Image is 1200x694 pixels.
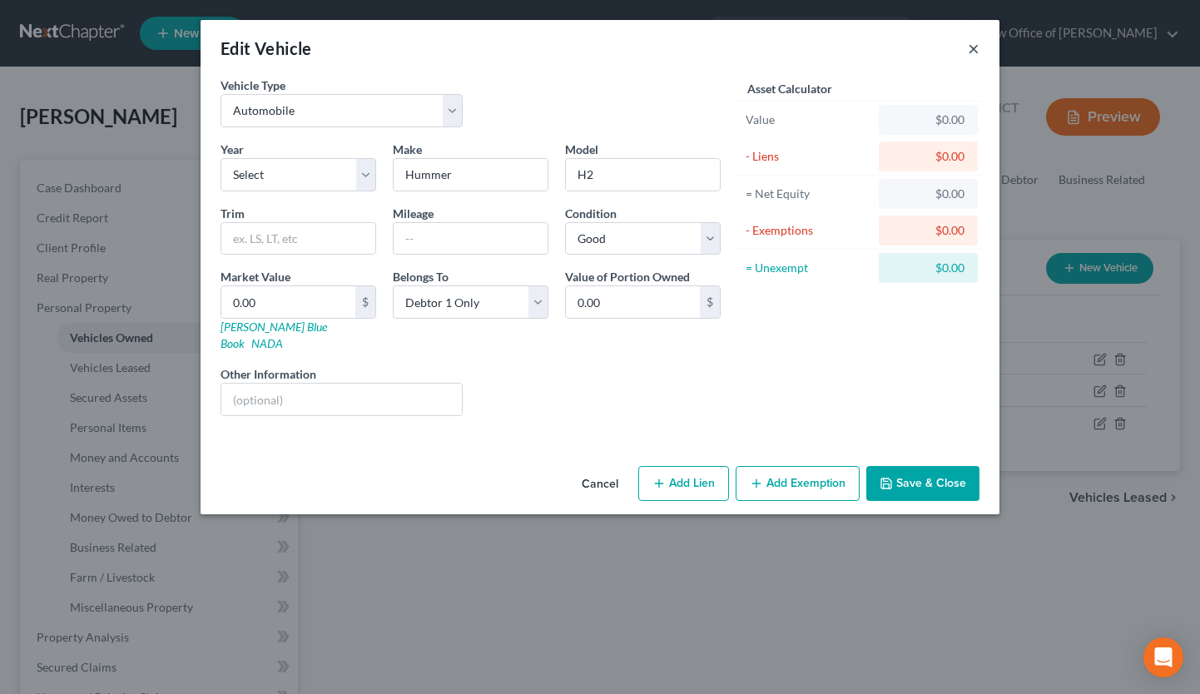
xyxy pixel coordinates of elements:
div: = Net Equity [746,186,871,202]
div: $ [700,286,720,318]
button: Add Exemption [736,466,860,501]
div: Edit Vehicle [221,37,312,60]
label: Vehicle Type [221,77,285,94]
label: Year [221,141,244,158]
label: Mileage [393,205,434,222]
div: $0.00 [892,222,964,239]
input: -- [394,223,548,255]
span: Belongs To [393,270,449,284]
a: NADA [251,336,283,350]
button: × [968,38,979,58]
label: Other Information [221,365,316,383]
input: 0.00 [221,286,355,318]
a: [PERSON_NAME] Blue Book [221,320,327,350]
div: $0.00 [892,148,964,165]
div: - Exemptions [746,222,871,239]
div: Value [746,112,871,128]
div: $0.00 [892,112,964,128]
label: Condition [565,205,617,222]
label: Model [565,141,598,158]
label: Value of Portion Owned [565,268,690,285]
label: Trim [221,205,245,222]
button: Save & Close [866,466,979,501]
button: Cancel [568,468,632,501]
div: $0.00 [892,186,964,202]
div: = Unexempt [746,260,871,276]
div: Open Intercom Messenger [1143,637,1183,677]
label: Asset Calculator [747,80,832,97]
button: Add Lien [638,466,729,501]
input: (optional) [221,384,462,415]
input: ex. Altima [566,159,720,191]
label: Market Value [221,268,290,285]
div: $0.00 [892,260,964,276]
div: - Liens [746,148,871,165]
input: ex. Nissan [394,159,548,191]
span: Make [393,142,422,156]
input: ex. LS, LT, etc [221,223,375,255]
input: 0.00 [566,286,700,318]
div: $ [355,286,375,318]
